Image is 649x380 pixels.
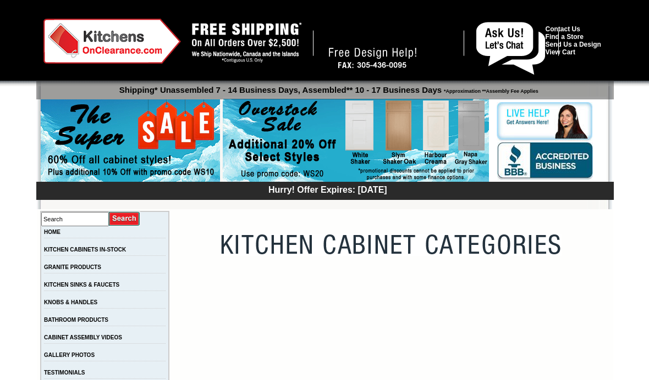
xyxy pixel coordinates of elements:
img: Kitchens on Clearance Logo [43,19,181,64]
a: View Cart [546,48,575,56]
a: BATHROOM PRODUCTS [44,317,108,323]
a: GALLERY PHOTOS [44,352,95,358]
div: Hurry! Offer Expires: [DATE] [42,183,614,195]
a: GRANITE PRODUCTS [44,264,101,270]
a: KNOBS & HANDLES [44,299,97,305]
span: *Approximation **Assembly Fee Applies [442,86,538,94]
input: Submit [109,211,140,226]
p: Shipping* Unassembled 7 - 14 Business Days, Assembled** 10 - 17 Business Days [42,80,614,94]
a: Contact Us [546,25,580,33]
a: Find a Store [546,33,584,41]
a: KITCHEN CABINETS IN-STOCK [44,247,126,253]
a: Send Us a Design [546,41,601,48]
a: [PHONE_NUMBER] [320,30,451,46]
a: CABINET ASSEMBLY VIDEOS [44,334,122,340]
a: HOME [44,229,61,235]
a: KITCHEN SINKS & FAUCETS [44,282,119,288]
a: TESTIMONIALS [44,370,85,376]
